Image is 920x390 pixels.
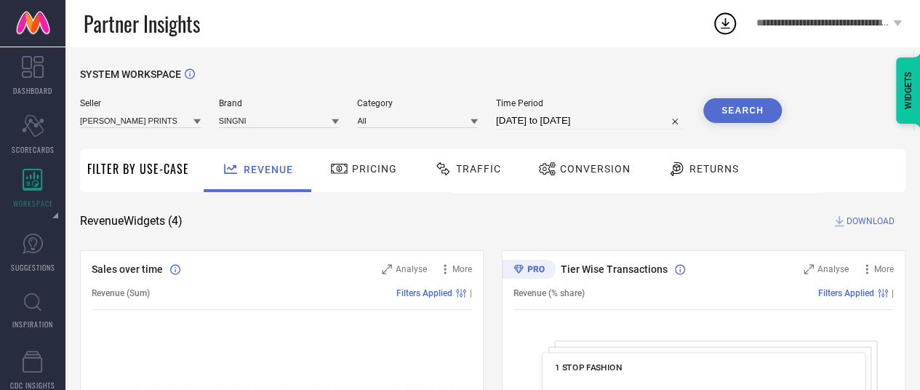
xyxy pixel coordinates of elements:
div: Open download list [712,10,738,36]
span: | [892,288,894,298]
span: SYSTEM WORKSPACE [80,68,181,80]
span: Filters Applied [818,288,874,298]
span: Brand [219,98,340,108]
span: Analyse [817,264,849,274]
div: Premium [502,260,556,282]
span: SUGGESTIONS [11,262,55,273]
span: Analyse [396,264,427,274]
span: Filter By Use-Case [87,160,189,178]
span: Partner Insights [84,9,200,39]
span: Sales over time [92,263,163,275]
span: | [470,288,472,298]
span: Traffic [456,163,501,175]
span: DOWNLOAD [847,214,895,228]
span: Revenue Widgets ( 4 ) [80,214,183,228]
svg: Zoom [382,264,392,274]
svg: Zoom [804,264,814,274]
span: INSPIRATION [12,319,53,330]
span: Filters Applied [396,288,452,298]
span: SCORECARDS [12,144,55,155]
span: Revenue [244,164,293,175]
span: More [452,264,472,274]
span: Time Period [496,98,685,108]
span: WORKSPACE [13,198,53,209]
span: Revenue (% share) [513,288,585,298]
span: Tier Wise Transactions [561,263,668,275]
span: Returns [689,163,739,175]
span: 1 STOP FASHION [555,362,622,373]
span: Category [357,98,478,108]
span: More [874,264,894,274]
span: Pricing [352,163,397,175]
span: DASHBOARD [13,85,52,96]
input: Select time period [496,112,685,130]
button: Search [703,98,782,123]
span: Conversion [560,163,631,175]
span: Revenue (Sum) [92,288,150,298]
span: Seller [80,98,201,108]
